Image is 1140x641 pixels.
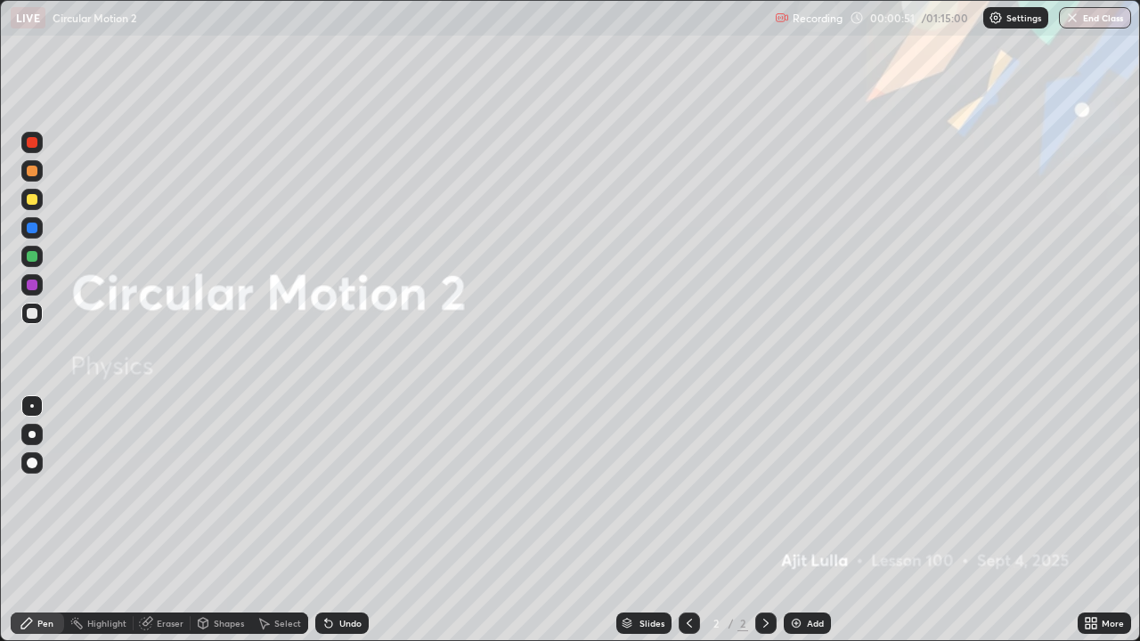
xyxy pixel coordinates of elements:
div: Undo [339,619,362,628]
div: Pen [37,619,53,628]
img: end-class-cross [1065,11,1079,25]
button: End Class [1059,7,1131,28]
div: Add [807,619,824,628]
img: class-settings-icons [989,11,1003,25]
div: Shapes [214,619,244,628]
div: Select [274,619,301,628]
div: Slides [639,619,664,628]
div: / [729,618,734,629]
p: Recording [793,12,843,25]
p: Circular Motion 2 [53,11,136,25]
div: 2 [737,615,748,631]
div: 2 [707,618,725,629]
div: Eraser [157,619,183,628]
img: add-slide-button [789,616,803,630]
p: LIVE [16,11,40,25]
p: Settings [1006,13,1041,22]
div: Highlight [87,619,126,628]
img: recording.375f2c34.svg [775,11,789,25]
div: More [1102,619,1124,628]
